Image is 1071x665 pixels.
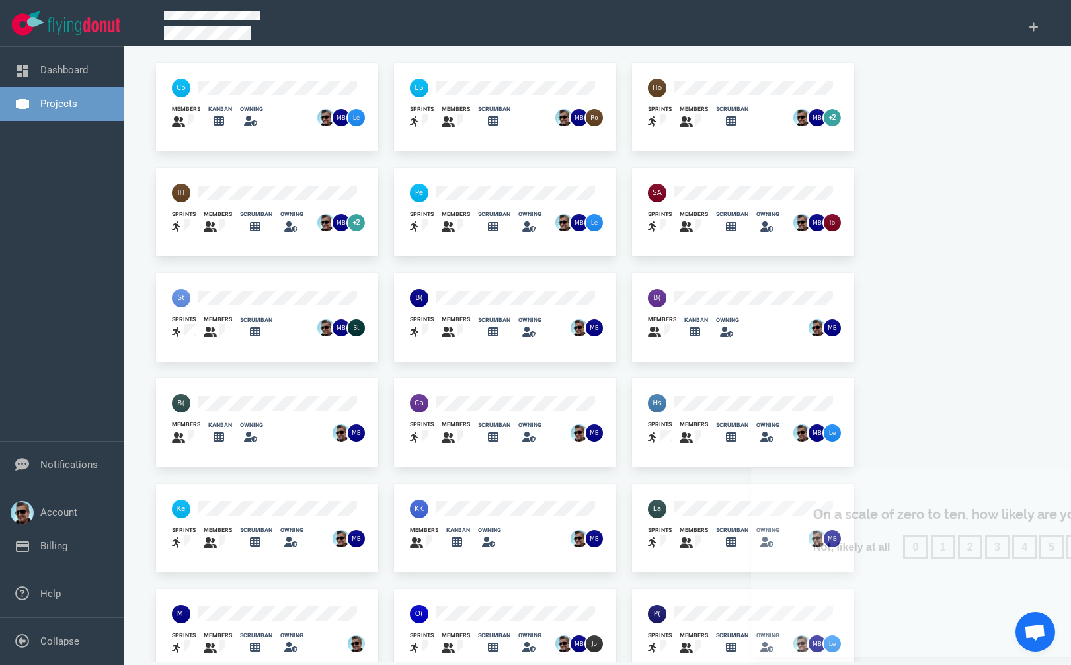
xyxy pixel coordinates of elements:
[648,184,666,202] img: 40
[648,289,666,307] img: 40
[240,210,272,219] div: scrumban
[442,210,470,235] a: members
[442,315,470,340] a: members
[586,319,603,336] img: 26
[442,105,470,114] div: members
[147,502,924,563] div: On a scale of zero to ten, how likely are you to recommend Flying Donut to a friend or colleague?
[648,394,666,412] img: 40
[648,79,666,97] img: 40
[716,210,748,219] div: scrumban
[586,214,603,231] img: 26
[571,424,588,442] img: 26
[172,210,196,235] a: sprints
[153,541,230,553] span: Not, likely at all
[793,424,811,442] img: 26
[172,105,200,114] div: members
[648,315,676,340] a: members
[348,424,365,442] img: 26
[756,421,779,430] div: owning
[555,109,573,126] img: 26
[333,109,350,126] img: 26
[1015,612,1055,652] div: Open de chat
[442,315,470,324] div: members
[410,315,434,324] div: sprints
[280,210,303,219] div: owning
[680,105,708,114] div: members
[648,420,672,446] a: sprints
[680,105,708,130] a: members
[410,79,428,97] img: 40
[317,214,335,231] img: 26
[40,588,61,600] a: Help
[40,64,88,76] a: Dashboard
[410,315,434,340] a: sprints
[809,424,826,442] img: 26
[172,394,190,412] img: 40
[586,109,603,126] img: 26
[147,502,924,526] h5: On a scale of zero to ten, how likely are you to recommend Flying Donut to a friend or colleague?
[280,541,286,553] span: 1
[680,420,708,446] a: members
[846,611,920,635] input: Send
[317,319,335,336] img: 26
[40,459,98,471] a: Notifications
[555,214,573,231] img: 26
[498,541,504,553] span: 9
[204,210,232,235] a: members
[829,114,836,121] text: +2
[48,17,120,35] img: Flying Donut text logo
[571,109,588,126] img: 26
[756,210,779,219] div: owning
[518,421,541,430] div: owning
[410,210,434,235] a: sprints
[362,541,368,553] span: 4
[552,541,632,553] span: Extremely likely
[648,420,672,429] div: sprints
[442,105,470,130] a: members
[317,109,335,126] img: 26
[348,319,365,336] img: 26
[333,214,350,231] img: 26
[680,210,708,235] a: members
[648,210,672,219] div: sprints
[416,541,422,553] span: 6
[442,420,470,429] div: members
[389,541,395,553] span: 5
[571,319,588,336] img: 26
[172,315,196,324] div: sprints
[240,105,263,114] div: owning
[518,316,541,325] div: owning
[40,540,67,552] a: Billing
[824,424,841,442] img: 26
[410,105,434,114] div: sprints
[208,105,232,114] div: kanban
[240,316,272,325] div: scrumban
[442,420,470,446] a: members
[353,219,360,226] text: +2
[478,421,510,430] div: scrumban
[172,210,196,219] div: sprints
[204,315,232,340] a: members
[478,210,510,219] div: scrumban
[716,316,739,325] div: owning
[410,420,434,446] a: sprints
[40,506,77,518] a: Account
[348,109,365,126] img: 26
[172,315,196,340] a: sprints
[335,541,340,553] span: 3
[478,105,510,114] div: scrumban
[172,289,190,307] img: 40
[793,109,811,126] img: 26
[333,424,350,442] img: 26
[648,315,676,324] div: members
[307,541,313,553] span: 2
[684,316,708,325] div: kanban
[410,105,434,130] a: sprints
[824,214,841,231] img: 26
[172,420,200,429] div: members
[40,635,79,647] a: Collapse
[571,214,588,231] img: 26
[809,319,826,336] img: 26
[253,541,259,553] span: 0
[586,424,603,442] img: 26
